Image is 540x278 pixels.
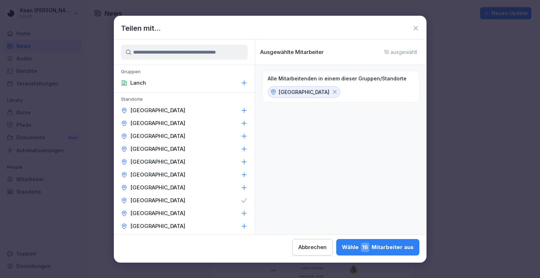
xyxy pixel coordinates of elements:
p: Standorte [114,96,255,104]
span: 16 [361,243,369,252]
p: [GEOGRAPHIC_DATA] [130,197,185,204]
p: [GEOGRAPHIC_DATA] [130,145,185,153]
p: Ausgewählte Mitarbeiter [260,49,324,55]
p: Alle Mitarbeitenden in einem dieser Gruppen/Standorte [268,75,407,82]
h1: Teilen mit... [121,23,161,34]
button: Abbrechen [292,239,333,255]
p: Lanch [130,79,146,86]
div: Wähle Mitarbeiter aus [342,243,414,252]
div: Abbrechen [298,243,327,251]
button: Wähle16Mitarbeiter aus [336,239,419,255]
p: [GEOGRAPHIC_DATA] [279,88,329,96]
p: 16 ausgewählt [384,49,417,55]
p: [GEOGRAPHIC_DATA] [130,171,185,178]
p: [GEOGRAPHIC_DATA] [130,210,185,217]
p: [GEOGRAPHIC_DATA] [130,120,185,127]
p: [GEOGRAPHIC_DATA] [130,133,185,140]
p: [GEOGRAPHIC_DATA] [130,158,185,165]
p: [GEOGRAPHIC_DATA] [130,223,185,230]
p: Gruppen [114,69,255,76]
p: [GEOGRAPHIC_DATA] [130,107,185,114]
p: [GEOGRAPHIC_DATA] [130,184,185,191]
